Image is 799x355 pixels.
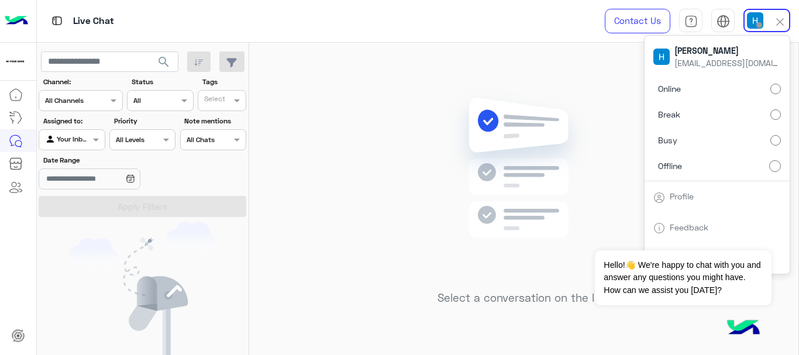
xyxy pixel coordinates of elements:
[605,9,670,33] a: Contact Us
[114,116,174,126] label: Priority
[5,9,28,33] img: Logo
[770,135,781,146] input: Busy
[770,84,781,94] input: Online
[684,15,698,28] img: tab
[658,108,680,120] span: Break
[653,49,670,65] img: userImage
[723,308,764,349] img: hulul-logo.png
[658,160,682,172] span: Offline
[43,155,174,166] label: Date Range
[674,57,780,69] span: [EMAIL_ADDRESS][DOMAIN_NAME]
[653,192,665,204] img: tab
[150,51,178,77] button: search
[679,9,702,33] a: tab
[50,13,64,28] img: tab
[43,77,122,87] label: Channel:
[73,13,114,29] p: Live Chat
[157,55,171,69] span: search
[717,15,730,28] img: tab
[439,88,608,282] img: no messages
[202,77,245,87] label: Tags
[438,291,610,305] h5: Select a conversation on the left
[184,116,244,126] label: Note mentions
[5,51,26,72] img: 923305001092802
[132,77,192,87] label: Status
[202,94,225,107] div: Select
[674,44,780,57] span: [PERSON_NAME]
[43,116,104,126] label: Assigned to:
[653,222,665,234] img: tab
[670,191,694,201] a: Profile
[658,82,681,95] span: Online
[595,250,771,305] span: Hello!👋 We're happy to chat with you and answer any questions you might have. How can we assist y...
[747,12,763,29] img: userImage
[773,15,787,29] img: close
[670,222,708,232] a: Feedback
[39,196,246,217] button: Apply Filters
[658,134,677,146] span: Busy
[769,160,781,172] input: Offline
[770,109,781,120] input: Break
